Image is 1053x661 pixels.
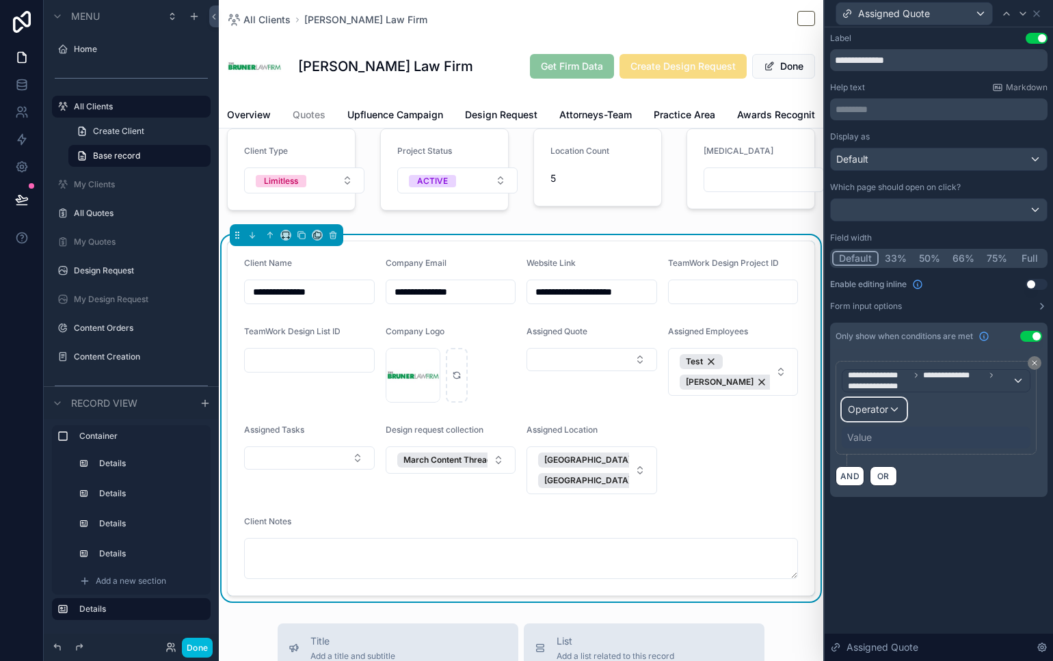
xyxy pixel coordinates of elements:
a: Home [74,44,202,55]
span: TeamWork Design List ID [244,326,341,336]
button: Operator [842,398,907,421]
span: Company Email [386,258,446,268]
button: Select Button [526,446,657,494]
button: OR [870,466,897,486]
label: Container [79,431,200,442]
a: Create Client [68,120,211,142]
span: Assigned Location [526,424,598,435]
span: Create Client [93,126,144,137]
button: Select Button [386,446,516,474]
span: Assigned Quote [858,7,930,21]
label: Details [99,548,197,559]
a: Markdown [992,82,1048,93]
span: All Clients [243,13,291,27]
span: [PERSON_NAME] [686,377,754,388]
span: Menu [71,10,100,23]
label: All Quotes [74,208,202,219]
span: Attorneys-Team [559,108,632,122]
button: Unselect 50 [538,453,719,468]
a: Overview [227,103,271,130]
div: scrollable content [830,98,1048,120]
div: Label [830,33,851,44]
span: Markdown [1006,82,1048,93]
span: Title [310,634,395,648]
span: Company Logo [386,326,444,336]
label: Design Request [74,265,202,276]
span: [GEOGRAPHIC_DATA][PERSON_NAME] [544,455,699,466]
label: Content Creation [74,351,202,362]
label: My Clients [74,179,202,190]
a: Design Request [465,103,537,130]
button: Unselect 66 [680,354,723,369]
button: Unselect 37 [397,453,511,468]
button: 50% [913,251,946,266]
button: Select Button [526,348,657,371]
label: Form input options [830,301,902,312]
span: Record view [71,396,137,410]
label: Details [99,488,197,499]
label: Field width [830,232,872,243]
div: scrollable content [44,419,219,634]
label: My Quotes [74,237,202,247]
button: 33% [879,251,913,266]
span: Operator [848,403,888,415]
button: Form input options [830,301,1048,312]
button: Default [830,148,1048,171]
span: List [557,634,674,648]
span: Default [836,152,868,166]
button: 66% [946,251,981,266]
label: Display as [830,131,870,142]
label: My Design Request [74,294,202,305]
a: Practice Area [654,103,715,130]
a: Base record [68,145,211,167]
span: Assigned Tasks [244,424,304,435]
a: Upfluence Campaign [347,103,443,130]
span: Design Request [465,108,537,122]
button: Select Button [244,446,375,470]
a: Attorneys-Team [559,103,632,130]
a: Quotes [293,103,325,130]
span: Test [686,356,703,367]
label: Details [79,604,200,615]
label: Content Orders [74,323,202,334]
span: OR [875,471,892,481]
label: Details [99,518,197,529]
button: Assigned Quote [836,2,993,25]
button: Done [182,638,213,658]
h1: [PERSON_NAME] Law Firm [298,57,473,76]
button: 75% [981,251,1013,266]
span: Awards Recognition [737,108,829,122]
button: Full [1013,251,1045,266]
span: Add a new section [96,576,166,586]
span: Design request collection [386,424,483,435]
label: Which page should open on click? [830,182,961,193]
span: Client Notes [244,516,291,526]
span: Website Link [526,258,576,268]
button: Done [752,54,815,79]
span: TeamWork Design Project ID [668,258,779,268]
span: Quotes [293,108,325,122]
label: Details [99,458,197,469]
span: Only show when conditions are met [836,331,973,342]
label: Help text [830,82,865,93]
label: All Clients [74,101,202,112]
span: Assigned Quote [526,326,587,336]
span: Upfluence Campaign [347,108,443,122]
a: Awards Recognition [737,103,829,130]
span: Overview [227,108,271,122]
button: Unselect 128 [538,473,745,488]
span: Assigned Quote [847,640,918,654]
span: Assigned Employees [668,326,748,336]
span: Enable editing inline [830,279,907,290]
a: All Clients [227,13,291,27]
span: Client Name [244,258,292,268]
span: March Content Thread [403,455,492,466]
